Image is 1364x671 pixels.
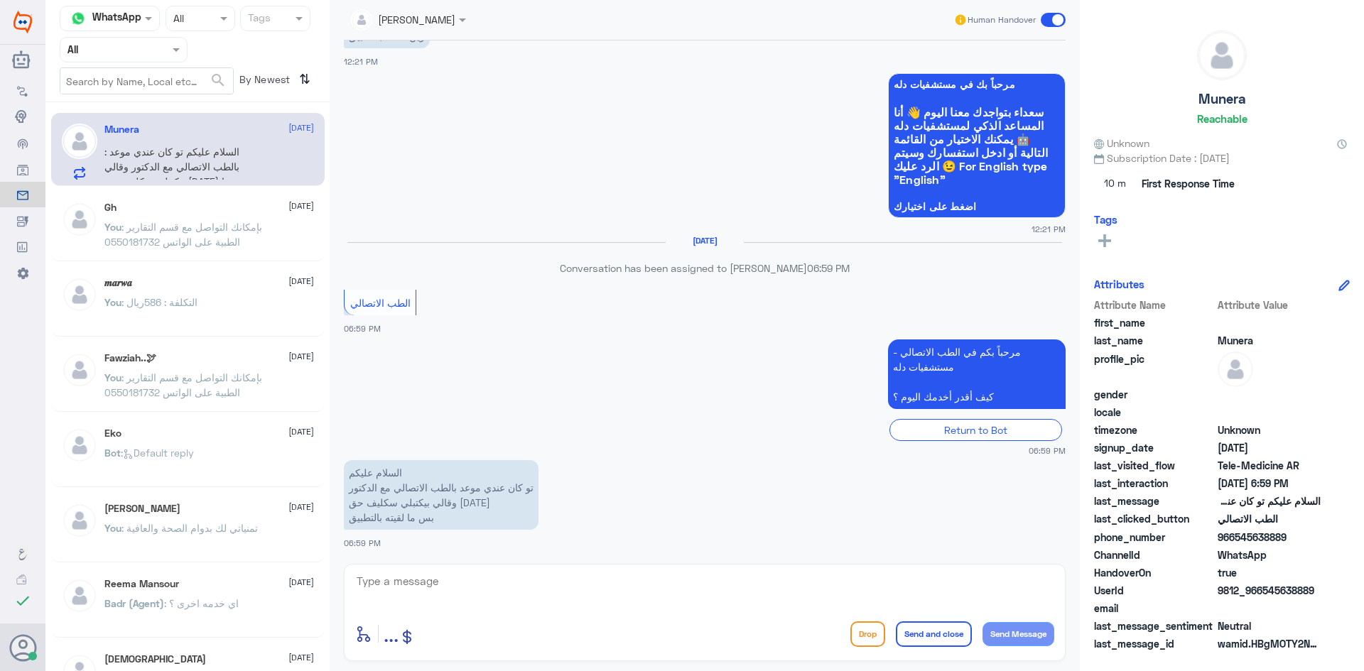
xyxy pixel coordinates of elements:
[888,339,1066,409] p: 28/9/2025, 6:59 PM
[1218,458,1321,473] span: Tele-Medicine AR
[1198,91,1246,107] h5: Munera
[894,105,1060,186] span: سعداء بتواجدك معنا اليوم 👋 أنا المساعد الذكي لمستشفيات دله 🤖 يمكنك الاختيار من القائمة التالية أو...
[344,324,381,333] span: 06:59 PM
[1218,476,1321,491] span: 2025-09-28T15:59:54.79Z
[9,634,36,661] button: Avatar
[1094,333,1215,348] span: last_name
[62,503,97,538] img: defaultAdmin.png
[896,621,972,647] button: Send and close
[234,67,293,96] span: By Newest
[104,202,117,214] h5: Gh
[1218,530,1321,545] span: 966545638889
[62,352,97,388] img: defaultAdmin.png
[1094,387,1215,402] span: gender
[1218,440,1321,455] span: 2025-09-24T08:54:03.205Z
[67,8,89,29] img: whatsapp.png
[1218,405,1321,420] span: null
[121,522,258,534] span: : تمنياتي لك بدوام الصحة والعافية
[104,124,139,136] h5: Munera
[894,201,1060,212] span: اضغط على اختيارك
[344,460,538,530] p: 28/9/2025, 6:59 PM
[1218,547,1321,562] span: 2
[894,79,1060,90] span: مرحباً بك في مستشفيات دله
[1094,565,1215,580] span: HandoverOn
[1218,565,1321,580] span: true
[288,425,314,438] span: [DATE]
[104,447,121,459] span: Bot
[1032,223,1066,235] span: 12:21 PM
[62,124,97,159] img: defaultAdmin.png
[62,277,97,312] img: defaultAdmin.png
[1094,136,1149,151] span: Unknown
[299,67,310,91] i: ⇅
[210,72,227,89] span: search
[62,427,97,463] img: defaultAdmin.png
[1094,583,1215,598] span: UserId
[1094,171,1137,197] span: 10 m
[1094,351,1215,384] span: profile_pic
[1218,601,1321,616] span: null
[1094,458,1215,473] span: last_visited_flow
[104,221,121,233] span: You
[1198,31,1246,80] img: defaultAdmin.png
[60,68,233,94] input: Search by Name, Local etc…
[104,653,206,665] h5: سبحان الله
[246,10,271,28] div: Tags
[104,597,164,609] span: Badr (Agent)
[104,503,180,515] h5: Mohammed ALRASHED
[1197,112,1247,125] h6: Reachable
[1094,511,1215,526] span: last_clicked_button
[1218,583,1321,598] span: 9812_966545638889
[1094,618,1215,633] span: last_message_sentiment
[164,597,239,609] span: : اي خدمه اخرى ؟
[1218,422,1321,437] span: Unknown
[350,297,411,309] span: الطب الاتصالي
[1218,511,1321,526] span: الطب الاتصالي
[104,371,262,398] span: : بإمكانك التواصل مع قسم التقارير الطبية على الواتس 0550181732
[121,447,194,459] span: : Default reply
[288,501,314,513] span: [DATE]
[104,277,132,289] h5: 𝒎𝒂𝒓𝒘𝒂
[1218,618,1321,633] span: 0
[344,538,381,547] span: 06:59 PM
[850,621,885,647] button: Drop
[1218,493,1321,508] span: السلام عليكم تو كان عندي موعد بالطب الاتصالي مع الدكتور وقالي بيكتبلي سكليف حق اليوم بس ما لقيته ...
[1094,601,1215,616] span: email
[1218,333,1321,348] span: Munera
[1218,636,1321,651] span: wamid.HBgMOTY2NTQ1NjM4ODg5FQIAEhgUM0E0Qzg0ODMzMDZEN0VFODEzODAA
[1218,387,1321,402] span: null
[1094,298,1215,312] span: Attribute Name
[983,622,1054,646] button: Send Message
[288,576,314,589] span: [DATE]
[288,275,314,288] span: [DATE]
[666,236,744,246] h6: [DATE]
[1094,213,1117,226] h6: Tags
[104,296,121,308] span: You
[807,262,850,274] span: 06:59 PM
[1094,422,1215,437] span: timezone
[62,202,97,237] img: defaultAdmin.png
[1094,440,1215,455] span: signup_date
[104,352,156,364] h5: Fawziah..🕊
[210,69,227,92] button: search
[288,200,314,212] span: [DATE]
[104,522,121,534] span: You
[1094,151,1350,165] span: Subscription Date : [DATE]
[344,261,1066,276] p: Conversation has been assigned to [PERSON_NAME]
[1094,493,1215,508] span: last_message
[1094,636,1215,651] span: last_message_id
[121,296,197,308] span: : التكلفة : 586ريال
[104,578,179,590] h5: Reema Mansour
[1218,298,1321,312] span: Attribute Value
[968,13,1036,26] span: Human Handover
[1094,315,1215,330] span: first_name
[104,221,262,248] span: : بإمكانك التواصل مع قسم التقارير الطبية على الواتس 0550181732
[104,427,121,440] h5: Eko
[288,651,314,664] span: [DATE]
[104,371,121,383] span: You
[1094,476,1215,491] span: last_interaction
[1094,405,1215,420] span: locale
[1094,530,1215,545] span: phone_number
[13,11,32,33] img: Widebot Logo
[288,350,314,363] span: [DATE]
